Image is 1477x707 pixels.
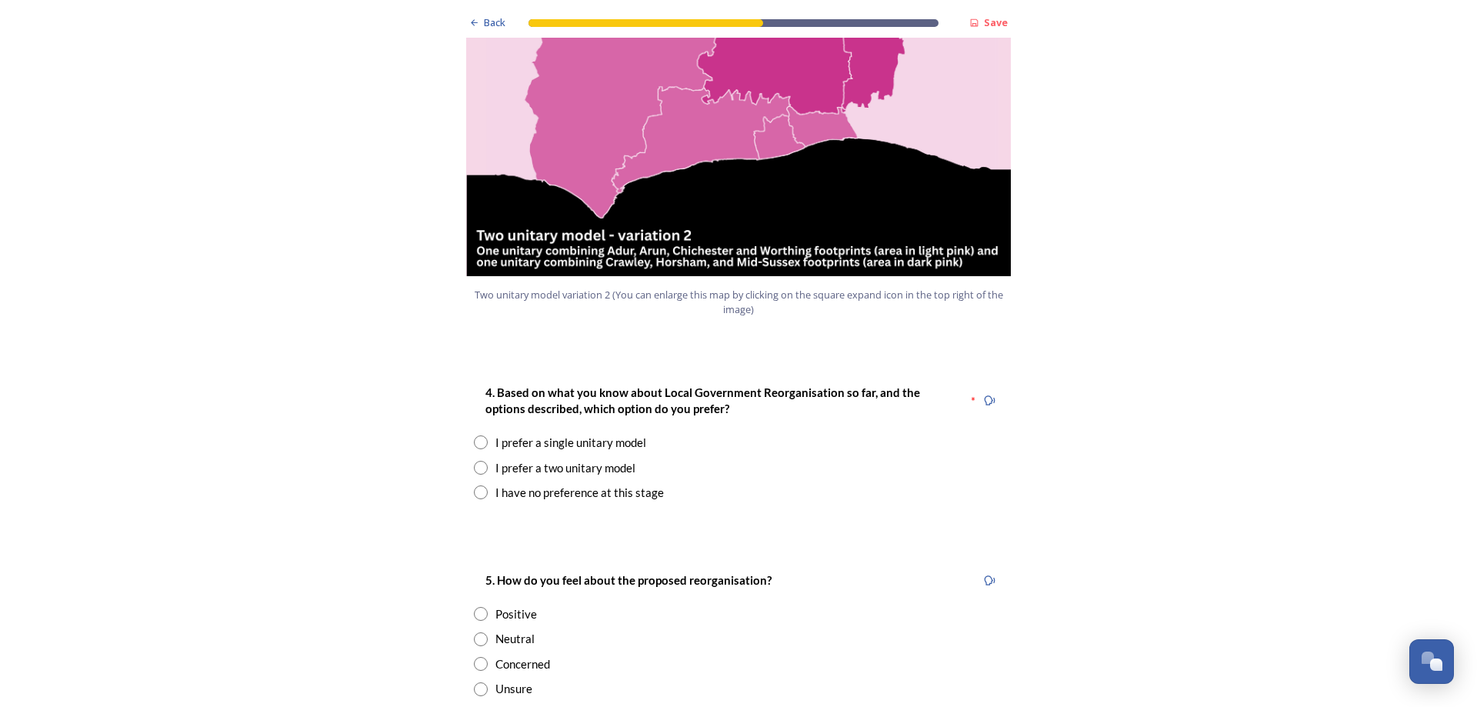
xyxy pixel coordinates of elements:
strong: 5. How do you feel about the proposed reorganisation? [485,573,772,587]
div: Unsure [495,680,532,698]
div: Concerned [495,655,550,673]
strong: Save [984,15,1008,29]
strong: 4. Based on what you know about Local Government Reorganisation so far, and the options described... [485,385,922,415]
div: Neutral [495,630,535,648]
div: Positive [495,605,537,623]
div: I prefer a single unitary model [495,434,646,452]
div: I have no preference at this stage [495,484,664,502]
button: Open Chat [1409,639,1454,684]
span: Back [484,15,505,30]
span: Two unitary model variation 2 (You can enlarge this map by clicking on the square expand icon in ... [473,288,1004,317]
div: I prefer a two unitary model [495,459,635,477]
